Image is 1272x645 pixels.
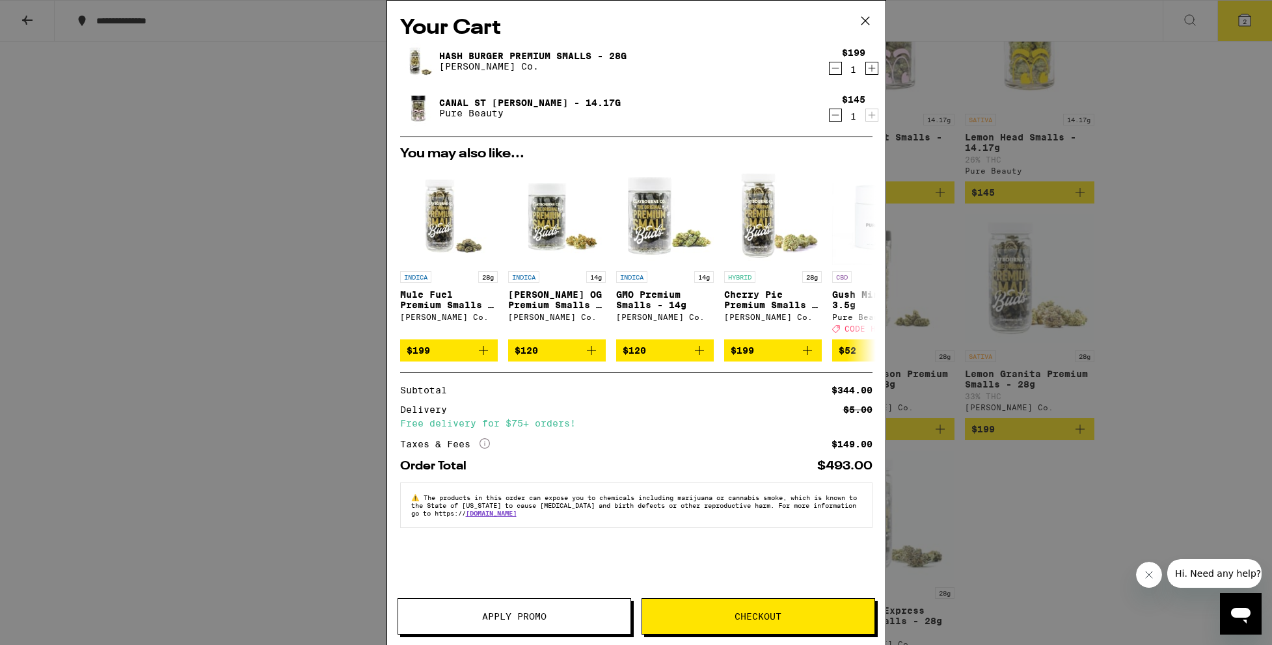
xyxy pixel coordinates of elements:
button: Add to bag [724,339,822,362]
p: [PERSON_NAME] OG Premium Smalls - 14g [508,289,606,310]
iframe: Close message [1136,562,1162,588]
div: [PERSON_NAME] Co. [616,313,714,321]
p: Pure Beauty [439,108,621,118]
img: Claybourne Co. - Mule Fuel Premium Smalls - 28g [400,167,498,265]
span: Checkout [735,612,781,621]
a: Open page for Mule Fuel Premium Smalls - 28g from Claybourne Co. [400,167,498,339]
p: 14g [586,271,606,283]
span: CODE HIGHFRI [845,324,907,333]
button: Apply Promo [398,598,631,635]
a: Open page for King Louis OG Premium Smalls - 14g from Claybourne Co. [508,167,606,339]
div: $145 [842,94,865,105]
button: Add to bag [616,339,714,362]
div: Pure Beauty [832,313,930,321]
iframe: Button to launch messaging window [1220,593,1262,635]
div: [PERSON_NAME] Co. [400,313,498,321]
button: Increment [865,62,878,75]
p: Mule Fuel Premium Smalls - 28g [400,289,498,310]
p: 28g [802,271,822,283]
button: Checkout [642,598,875,635]
span: Apply Promo [482,612,547,621]
p: INDICA [508,271,539,283]
span: The products in this order can expose you to chemicals including marijuana or cannabis smoke, whi... [411,494,857,517]
a: Canal St [PERSON_NAME] - 14.17g [439,98,621,108]
p: GMO Premium Smalls - 14g [616,289,714,310]
span: $52 [839,345,856,356]
h2: Your Cart [400,14,873,43]
img: Canal St Runtz Smalls - 14.17g [400,90,437,126]
h2: You may also like... [400,148,873,161]
div: $149.00 [832,440,873,449]
div: [PERSON_NAME] Co. [724,313,822,321]
button: Increment [865,109,878,122]
div: $493.00 [817,460,873,472]
a: [DOMAIN_NAME] [466,509,517,517]
p: INDICA [616,271,647,283]
div: $344.00 [832,386,873,395]
div: 1 [842,64,865,75]
div: $199 [842,47,865,58]
div: [PERSON_NAME] Co. [508,313,606,321]
div: Order Total [400,460,476,472]
img: Claybourne Co. - King Louis OG Premium Smalls - 14g [508,167,606,265]
div: Subtotal [400,386,456,395]
span: ⚠️ [411,494,424,501]
span: $120 [623,345,646,356]
iframe: Message from company [1167,559,1262,588]
div: 1 [842,111,865,122]
button: Add to bag [508,339,606,362]
span: $199 [407,345,430,356]
span: $199 [731,345,754,356]
button: Decrement [829,109,842,122]
p: [PERSON_NAME] Co. [439,61,627,72]
p: 28g [478,271,498,283]
button: Add to bag [400,339,498,362]
span: $120 [515,345,538,356]
p: HYBRID [724,271,755,283]
img: Hash Burger Premium Smalls - 28g [400,43,437,79]
img: Claybourne Co. - Cherry Pie Premium Smalls - 28g [724,167,822,265]
div: Taxes & Fees [400,438,490,450]
div: $5.00 [843,405,873,414]
p: CBD [832,271,852,283]
div: Delivery [400,405,456,414]
div: Free delivery for $75+ orders! [400,419,873,428]
p: Cherry Pie Premium Smalls - 28g [724,289,822,310]
a: Open page for Cherry Pie Premium Smalls - 28g from Claybourne Co. [724,167,822,339]
img: Claybourne Co. - GMO Premium Smalls - 14g [616,167,714,265]
button: Decrement [829,62,842,75]
button: Add to bag [832,339,930,362]
p: Gush Mints 1:1 - 3.5g [832,289,930,310]
a: Hash Burger Premium Smalls - 28g [439,51,627,61]
img: Pure Beauty - Gush Mints 1:1 - 3.5g [832,167,930,265]
p: 14g [694,271,714,283]
a: Open page for Gush Mints 1:1 - 3.5g from Pure Beauty [832,167,930,339]
a: Open page for GMO Premium Smalls - 14g from Claybourne Co. [616,167,714,339]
